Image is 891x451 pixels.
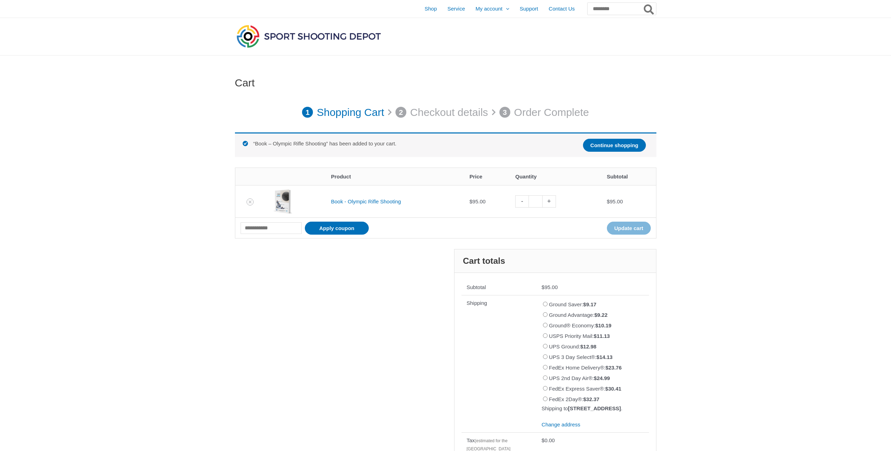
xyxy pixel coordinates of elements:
[461,295,537,432] th: Shipping
[542,437,555,443] bdi: 0.00
[454,249,656,273] h2: Cart totals
[549,333,610,339] label: USPS Priority Mail:
[270,189,295,214] img: Book - Olympic Rifle Shooting
[594,333,597,339] span: $
[580,344,583,349] span: $
[305,222,369,235] button: Apply coupon
[464,168,510,185] th: Price
[568,405,621,411] strong: [STREET_ADDRESS]
[583,139,646,152] a: Continue shopping
[595,322,598,328] span: $
[543,195,556,208] a: +
[583,301,586,307] span: $
[317,103,384,122] p: Shopping Cart
[302,103,384,122] a: 1 Shopping Cart
[510,168,601,185] th: Quantity
[549,322,611,328] label: Ground® Economy:
[549,375,610,381] label: UPS 2nd Day Air®:
[595,322,611,328] bdi: 10.19
[607,198,610,204] span: $
[549,365,622,371] label: FedEx Home Delivery®:
[549,301,596,307] label: Ground Saver:
[596,354,599,360] span: $
[607,222,651,235] button: Update cart
[235,23,382,49] img: Sport Shooting Depot
[542,405,643,413] p: Shipping to .
[596,354,612,360] bdi: 14.13
[542,437,544,443] span: $
[549,344,596,349] label: UPS Ground:
[410,103,488,122] p: Checkout details
[302,107,313,118] span: 1
[549,396,600,402] label: FedEx 2Day®:
[605,386,621,392] bdi: 30.41
[607,198,623,204] bdi: 95.00
[461,280,537,295] th: Subtotal
[542,284,544,290] span: $
[594,375,597,381] span: $
[470,198,472,204] span: $
[395,107,407,118] span: 2
[594,312,597,318] span: $
[602,168,656,185] th: Subtotal
[549,386,621,392] label: FedEx Express Saver®:
[549,354,612,360] label: UPS 3 Day Select®:
[470,198,486,204] bdi: 95.00
[515,195,529,208] a: -
[529,195,542,208] input: Product quantity
[247,198,254,205] a: Remove Book - Olympic Rifle Shooting from cart
[331,198,401,204] a: Book - Olympic Rifle Shooting
[594,333,610,339] bdi: 11.13
[542,284,558,290] bdi: 95.00
[542,421,580,427] a: Change address
[594,375,610,381] bdi: 24.99
[326,168,464,185] th: Product
[583,396,586,402] span: $
[235,132,656,157] div: “Book – Olympic Rifle Shooting” has been added to your cart.
[580,344,596,349] bdi: 12.98
[594,312,608,318] bdi: 9.22
[583,396,600,402] bdi: 32.37
[605,365,622,371] bdi: 23.76
[549,312,608,318] label: Ground Advantage:
[235,77,656,89] h1: Cart
[583,301,597,307] bdi: 9.17
[605,365,608,371] span: $
[395,103,488,122] a: 2 Checkout details
[605,386,608,392] span: $
[642,3,656,15] button: Search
